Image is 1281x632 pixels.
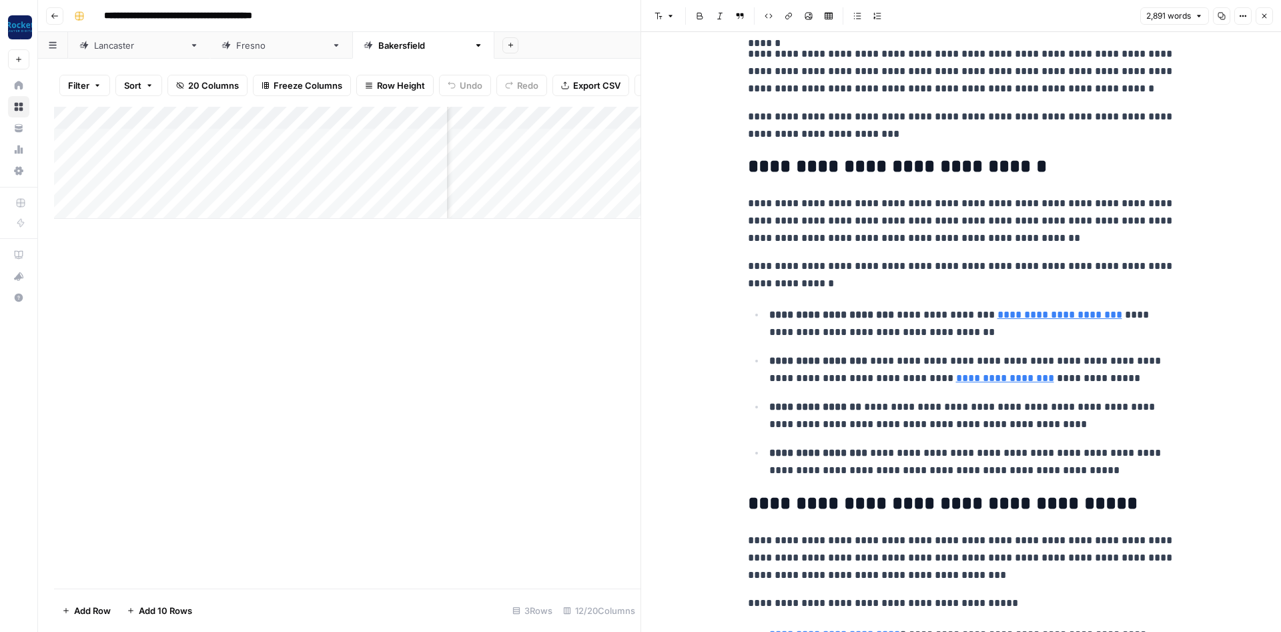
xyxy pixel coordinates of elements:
[167,75,248,96] button: 20 Columns
[8,75,29,96] a: Home
[573,79,620,92] span: Export CSV
[378,39,468,52] div: [GEOGRAPHIC_DATA]
[68,32,210,59] a: [GEOGRAPHIC_DATA]
[124,79,141,92] span: Sort
[517,79,538,92] span: Redo
[94,39,184,52] div: [GEOGRAPHIC_DATA]
[9,266,29,286] div: What's new?
[188,79,239,92] span: 20 Columns
[8,287,29,308] button: Help + Support
[8,11,29,44] button: Workspace: Rocket Pilots
[253,75,351,96] button: Freeze Columns
[210,32,352,59] a: [GEOGRAPHIC_DATA]
[558,600,640,621] div: 12/20 Columns
[74,604,111,617] span: Add Row
[1140,7,1209,25] button: 2,891 words
[460,79,482,92] span: Undo
[377,79,425,92] span: Row Height
[236,39,326,52] div: [GEOGRAPHIC_DATA]
[507,600,558,621] div: 3 Rows
[8,160,29,182] a: Settings
[8,96,29,117] a: Browse
[496,75,547,96] button: Redo
[139,604,192,617] span: Add 10 Rows
[68,79,89,92] span: Filter
[439,75,491,96] button: Undo
[8,266,29,287] button: What's new?
[8,139,29,160] a: Usage
[59,75,110,96] button: Filter
[274,79,342,92] span: Freeze Columns
[54,600,119,621] button: Add Row
[119,600,200,621] button: Add 10 Rows
[356,75,434,96] button: Row Height
[8,117,29,139] a: Your Data
[352,32,494,59] a: [GEOGRAPHIC_DATA]
[115,75,162,96] button: Sort
[552,75,629,96] button: Export CSV
[8,244,29,266] a: AirOps Academy
[8,15,32,39] img: Rocket Pilots Logo
[1146,10,1191,22] span: 2,891 words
